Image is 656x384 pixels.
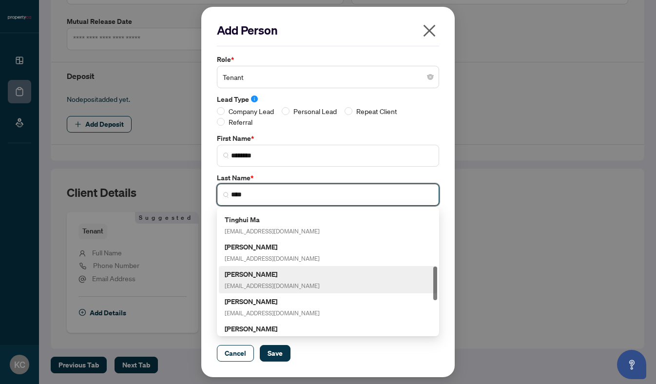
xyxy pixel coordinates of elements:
button: Save [260,345,290,362]
label: Last Name [217,173,439,183]
span: Save [268,346,283,361]
span: Company Lead [225,106,278,116]
h5: [PERSON_NAME] [225,296,320,307]
h5: Tinghui Ma [225,214,320,225]
h2: Add Person [217,22,439,38]
span: close-circle [427,74,433,80]
span: Repeat Client [352,106,401,116]
label: Lead Type [217,94,439,105]
img: search_icon [223,192,229,198]
label: Role [217,54,439,65]
span: [EMAIL_ADDRESS][DOMAIN_NAME] [225,282,320,289]
span: Tenant [223,68,433,86]
span: [EMAIL_ADDRESS][DOMAIN_NAME] [225,309,320,317]
h5: [PERSON_NAME] [225,241,320,252]
span: Cancel [225,346,246,361]
button: Cancel [217,345,254,362]
label: First Name [217,133,439,144]
span: [EMAIL_ADDRESS][DOMAIN_NAME] [225,255,320,262]
span: info-circle [251,96,258,102]
img: search_icon [223,153,229,158]
span: Personal Lead [289,106,341,116]
h5: [PERSON_NAME] [225,323,320,334]
span: Referral [225,116,256,127]
span: close [422,23,437,38]
h5: [PERSON_NAME] [225,269,320,280]
span: [EMAIL_ADDRESS][DOMAIN_NAME] [225,228,320,235]
button: Open asap [617,350,646,379]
